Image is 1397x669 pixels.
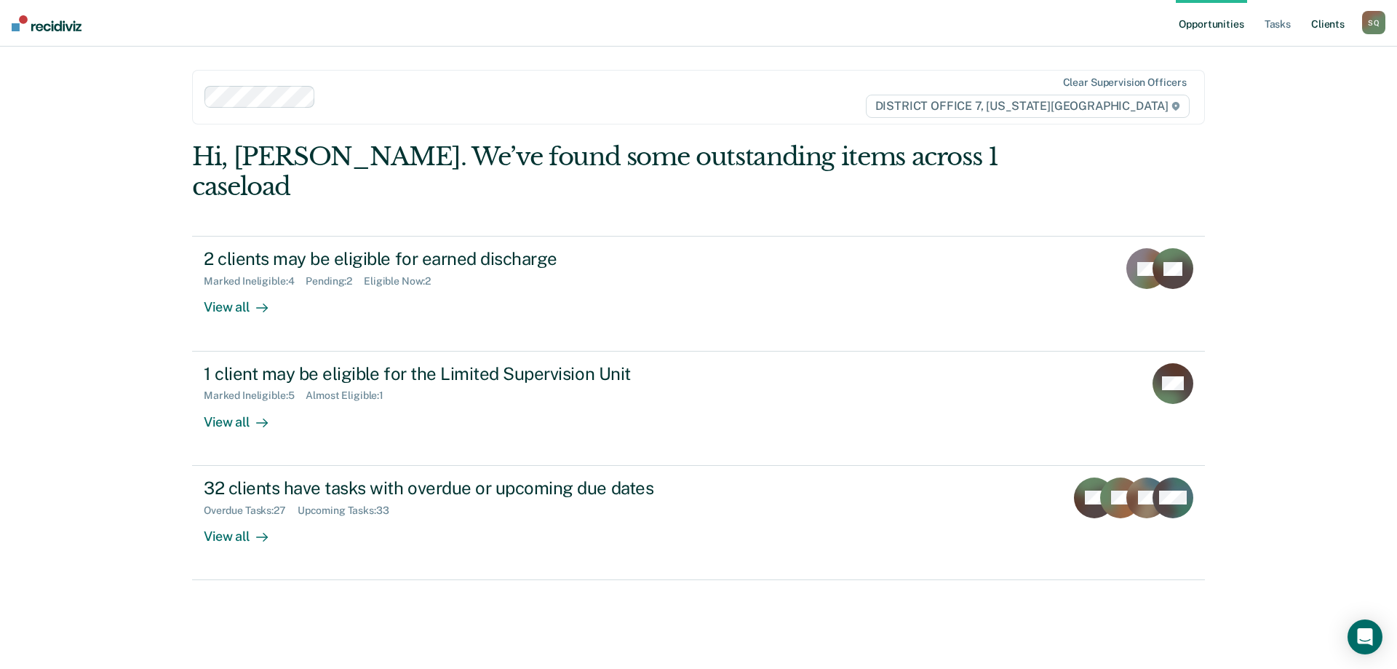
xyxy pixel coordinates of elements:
[204,275,306,288] div: Marked Ineligible : 4
[306,389,395,402] div: Almost Eligible : 1
[192,236,1205,351] a: 2 clients may be eligible for earned dischargeMarked Ineligible:4Pending:2Eligible Now:2View all
[204,288,285,316] div: View all
[204,389,306,402] div: Marked Ineligible : 5
[192,352,1205,466] a: 1 client may be eligible for the Limited Supervision UnitMarked Ineligible:5Almost Eligible:1View...
[866,95,1190,118] span: DISTRICT OFFICE 7, [US_STATE][GEOGRAPHIC_DATA]
[204,478,715,499] div: 32 clients have tasks with overdue or upcoming due dates
[364,275,442,288] div: Eligible Now : 2
[192,142,1003,202] div: Hi, [PERSON_NAME]. We’ve found some outstanding items across 1 caseload
[1362,11,1385,34] div: S Q
[12,15,81,31] img: Recidiviz
[1348,619,1382,654] div: Open Intercom Messenger
[192,466,1205,580] a: 32 clients have tasks with overdue or upcoming due datesOverdue Tasks:27Upcoming Tasks:33View all
[306,275,364,288] div: Pending : 2
[1362,11,1385,34] button: SQ
[204,402,285,430] div: View all
[204,504,298,517] div: Overdue Tasks : 27
[1063,76,1187,89] div: Clear supervision officers
[204,363,715,384] div: 1 client may be eligible for the Limited Supervision Unit
[204,516,285,545] div: View all
[204,248,715,269] div: 2 clients may be eligible for earned discharge
[298,504,401,517] div: Upcoming Tasks : 33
